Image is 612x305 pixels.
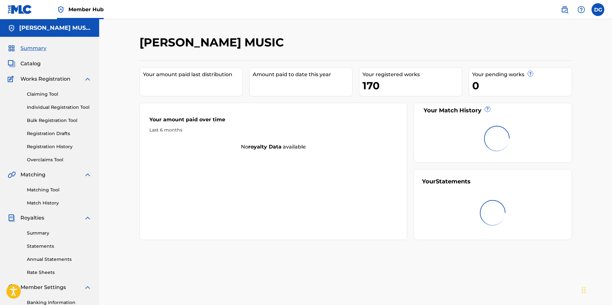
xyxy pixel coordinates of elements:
div: Your amount paid last distribution [143,71,242,78]
div: Your amount paid over time [149,116,398,127]
a: Rate Sheets [27,269,91,276]
a: Bulk Registration Tool [27,117,91,124]
a: Claiming Tool [27,91,91,98]
a: Overclaims Tool [27,157,91,163]
a: Annual Statements [27,256,91,263]
img: preloader [479,121,515,157]
a: CatalogCatalog [8,60,41,68]
div: Your Statements [422,177,471,186]
a: Matching Tool [27,187,91,193]
div: 170 [362,78,462,93]
span: Summary [20,44,46,52]
div: Drag [582,281,586,300]
a: Registration Drafts [27,130,91,137]
a: Registration History [27,143,91,150]
span: Catalog [20,60,41,68]
img: Works Registration [8,75,16,83]
div: Your registered works [362,71,462,78]
a: SummarySummary [8,44,46,52]
img: MLC Logo [8,5,32,14]
h2: [PERSON_NAME] MUSIC [139,35,287,50]
div: User Menu [592,3,604,16]
a: Match History [27,200,91,206]
span: Matching [20,171,45,179]
img: preloader [475,195,511,231]
img: search [561,6,568,13]
span: ? [528,71,533,76]
div: Your pending works [472,71,572,78]
div: Your Match History [422,106,564,115]
img: Royalties [8,214,15,222]
span: Member Hub [68,6,104,13]
strong: royalty data [248,144,282,150]
a: Summary [27,230,91,237]
img: Member Settings [8,284,15,291]
div: No available [140,143,407,151]
img: expand [84,171,91,179]
iframe: Chat Widget [580,274,612,305]
span: ? [485,107,490,112]
a: Public Search [558,3,571,16]
img: expand [84,214,91,222]
span: Works Registration [20,75,70,83]
img: Top Rightsholder [57,6,65,13]
img: help [577,6,585,13]
img: Matching [8,171,16,179]
a: Statements [27,243,91,250]
img: expand [84,75,91,83]
span: Royalties [20,214,44,222]
img: Accounts [8,24,15,32]
div: Last 6 months [149,127,398,133]
img: expand [84,284,91,291]
div: 0 [472,78,572,93]
h5: DENISE GENTILINI MUSIC [19,24,91,32]
div: Help [575,3,588,16]
a: Individual Registration Tool [27,104,91,111]
span: Member Settings [20,284,66,291]
div: Amount paid to date this year [253,71,352,78]
img: Summary [8,44,15,52]
img: Catalog [8,60,15,68]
